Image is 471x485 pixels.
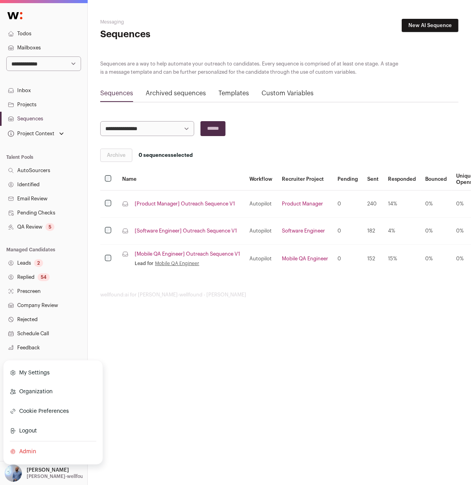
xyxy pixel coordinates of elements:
a: Sequences [100,90,133,96]
h1: Sequences [100,28,220,41]
th: Responded [383,168,420,191]
td: 0% [420,217,451,244]
a: Mobile QA Engineer [282,256,328,261]
td: Autopilot [245,217,277,244]
a: Custom Variables [262,90,314,96]
h2: Messaging [100,19,220,25]
a: Organization [10,383,96,400]
a: Cookie Preferences [10,402,96,421]
a: Templates [218,90,249,96]
button: Logout [10,422,96,440]
td: Autopilot [245,190,277,217]
img: Wellfound [3,8,27,24]
a: Admin [10,443,96,460]
span: 0 sequences [139,153,171,158]
td: 0 [333,217,363,244]
th: Recruiter Project [277,168,333,191]
th: Name [117,168,245,191]
a: Mobile QA Engineer [155,260,199,267]
td: Autopilot [245,244,277,273]
p: [PERSON_NAME] [27,467,69,473]
button: Open dropdown [3,465,84,482]
td: 152 [363,244,383,273]
td: 0% [420,190,451,217]
a: My Settings [10,364,96,381]
div: Project Context [6,131,54,137]
td: 4% [383,217,420,244]
a: Product Manager [282,201,323,206]
th: Bounced [420,168,451,191]
td: 182 [363,217,383,244]
span: Lead for [135,260,153,267]
td: 0 [333,190,363,217]
td: 15% [383,244,420,273]
span: selected [139,152,193,158]
img: 97332-medium_jpg [5,465,22,482]
footer: wellfound:ai for [PERSON_NAME]-wellfound - [PERSON_NAME] [100,292,458,298]
a: [Mobile QA Engineer] Outreach Sequence V1 [135,251,240,257]
a: New AI Sequence [402,19,458,32]
td: 14% [383,190,420,217]
th: Sent [363,168,383,191]
a: [Product Manager] Outreach Sequence V1 [135,201,235,207]
div: Sequences are a way to help automate your outreach to candidates. Every sequence is comprised of ... [100,60,401,76]
th: Pending [333,168,363,191]
div: 54 [38,273,50,281]
td: 240 [363,190,383,217]
a: Software Engineer [282,228,325,233]
td: 0% [420,244,451,273]
button: Open dropdown [6,128,65,139]
div: 5 [45,223,54,231]
div: 2 [34,259,43,267]
a: [Software Engineer] Outreach Sequence V1 [135,228,237,234]
th: Workflow [245,168,277,191]
td: 0 [333,244,363,273]
p: [PERSON_NAME]-wellfound [27,473,89,480]
a: Archived sequences [146,90,206,96]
